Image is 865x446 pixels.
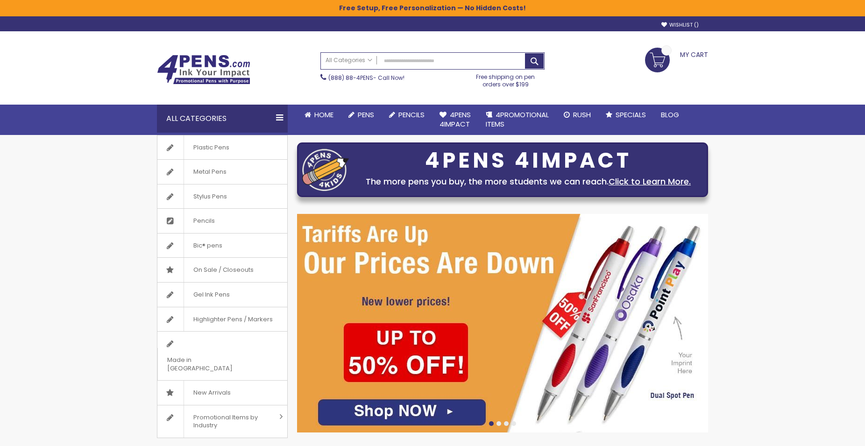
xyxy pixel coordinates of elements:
[328,74,404,82] span: - Call Now!
[398,110,425,120] span: Pencils
[616,110,646,120] span: Specials
[297,214,708,432] img: /cheap-promotional-products.html
[157,405,287,438] a: Promotional Items by Industry
[157,258,287,282] a: On Sale / Closeouts
[478,105,556,135] a: 4PROMOTIONALITEMS
[486,110,549,129] span: 4PROMOTIONAL ITEMS
[157,135,287,160] a: Plastic Pens
[432,105,478,135] a: 4Pens4impact
[382,105,432,125] a: Pencils
[440,110,471,129] span: 4Pens 4impact
[354,175,703,188] div: The more pens you buy, the more students we can reach.
[788,421,865,446] iframe: Google Customer Reviews
[157,307,287,332] a: Highlighter Pens / Markers
[556,105,598,125] a: Rush
[341,105,382,125] a: Pens
[157,105,288,133] div: All Categories
[157,234,287,258] a: Bic® pens
[302,149,349,191] img: four_pen_logo.png
[184,381,240,405] span: New Arrivals
[157,348,264,380] span: Made in [GEOGRAPHIC_DATA]
[157,332,287,380] a: Made in [GEOGRAPHIC_DATA]
[157,184,287,209] a: Stylus Pens
[157,283,287,307] a: Gel Ink Pens
[184,135,239,160] span: Plastic Pens
[184,283,239,307] span: Gel Ink Pens
[157,381,287,405] a: New Arrivals
[358,110,374,120] span: Pens
[661,110,679,120] span: Blog
[297,105,341,125] a: Home
[609,176,691,187] a: Click to Learn More.
[157,160,287,184] a: Metal Pens
[184,209,224,233] span: Pencils
[184,405,276,438] span: Promotional Items by Industry
[321,53,377,68] a: All Categories
[184,307,282,332] span: Highlighter Pens / Markers
[573,110,591,120] span: Rush
[326,57,372,64] span: All Categories
[354,151,703,170] div: 4PENS 4IMPACT
[653,105,687,125] a: Blog
[328,74,373,82] a: (888) 88-4PENS
[661,21,699,28] a: Wishlist
[184,184,236,209] span: Stylus Pens
[184,234,232,258] span: Bic® pens
[314,110,333,120] span: Home
[598,105,653,125] a: Specials
[467,70,545,88] div: Free shipping on pen orders over $199
[184,160,236,184] span: Metal Pens
[184,258,263,282] span: On Sale / Closeouts
[157,55,250,85] img: 4Pens Custom Pens and Promotional Products
[157,209,287,233] a: Pencils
